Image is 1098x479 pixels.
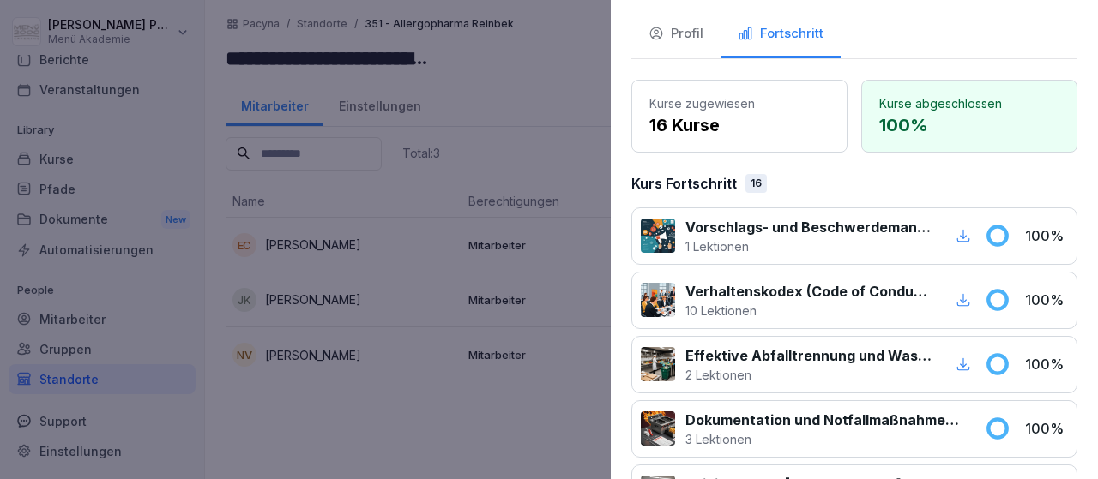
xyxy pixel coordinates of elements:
p: Kurs Fortschritt [631,173,737,194]
p: Dokumentation und Notfallmaßnahmen bei Fritteusen [685,410,964,430]
p: 16 Kurse [649,112,830,138]
p: Kurse zugewiesen [649,94,830,112]
p: 100 % [1025,418,1068,439]
p: 100 % [1025,290,1068,310]
p: 3 Lektionen [685,430,964,448]
button: Fortschritt [721,12,841,58]
p: 2 Lektionen [685,366,932,384]
p: Effektive Abfalltrennung und Wastemanagement im Catering [685,345,932,366]
p: 100 % [1025,225,1068,246]
div: Profil [649,24,703,44]
p: 10 Lektionen [685,302,932,320]
p: Vorschlags- und Beschwerdemanagement bei Menü 2000 [685,217,932,237]
p: 100 % [1025,354,1068,374]
button: Profil [631,12,721,58]
div: 16 [745,174,767,193]
p: 1 Lektionen [685,237,932,255]
div: Fortschritt [738,24,823,44]
p: Verhaltenskodex (Code of Conduct) Menü 2000 [685,281,932,302]
p: Kurse abgeschlossen [879,94,1059,112]
p: 100 % [879,112,1059,138]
